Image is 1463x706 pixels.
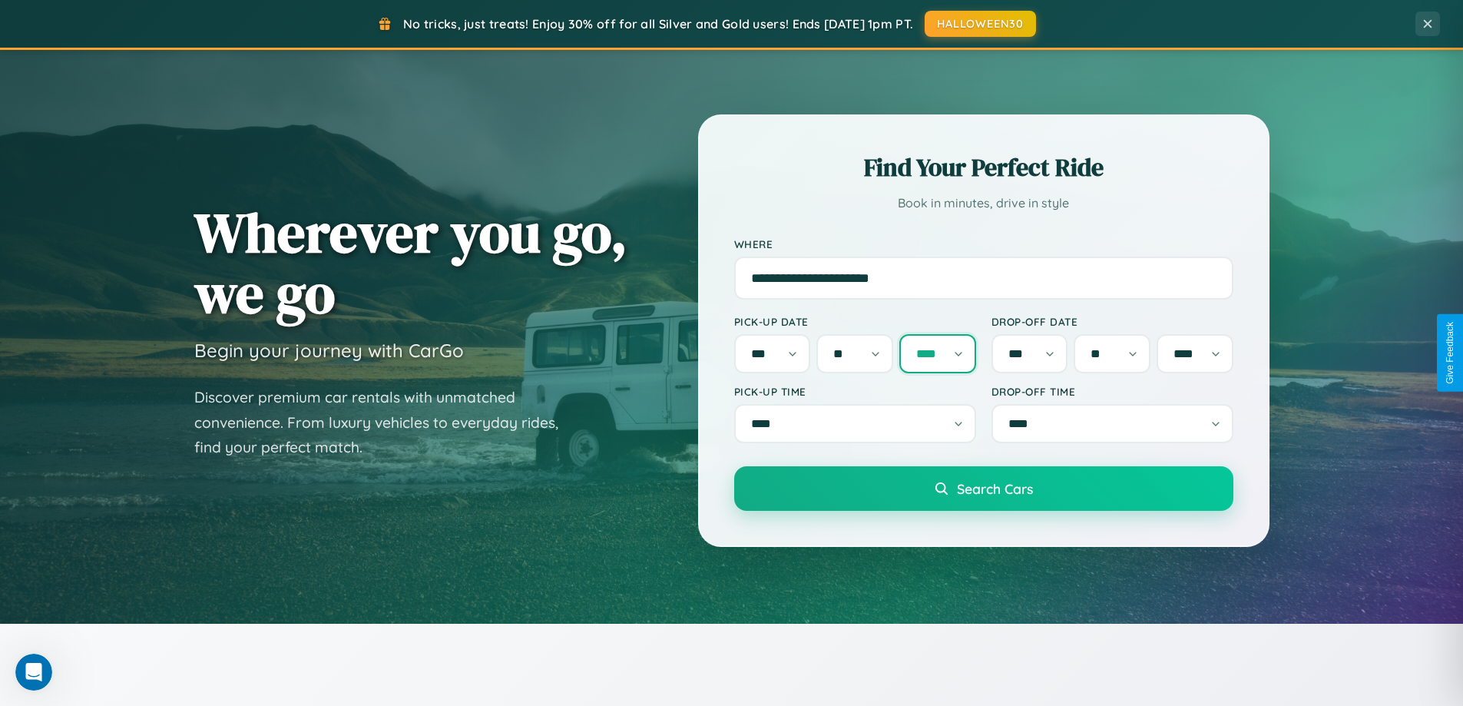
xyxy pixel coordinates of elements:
div: Give Feedback [1445,322,1455,384]
button: HALLOWEEN30 [925,11,1036,37]
iframe: Intercom live chat [15,654,52,691]
p: Discover premium car rentals with unmatched convenience. From luxury vehicles to everyday rides, ... [194,385,578,460]
span: No tricks, just treats! Enjoy 30% off for all Silver and Gold users! Ends [DATE] 1pm PT. [403,16,913,31]
h1: Wherever you go, we go [194,202,627,323]
p: Book in minutes, drive in style [734,192,1233,214]
label: Pick-up Time [734,385,976,398]
label: Pick-up Date [734,315,976,328]
button: Search Cars [734,466,1233,511]
h3: Begin your journey with CarGo [194,339,464,362]
label: Drop-off Date [991,315,1233,328]
h2: Find Your Perfect Ride [734,151,1233,184]
span: Search Cars [957,480,1033,497]
label: Drop-off Time [991,385,1233,398]
label: Where [734,237,1233,250]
